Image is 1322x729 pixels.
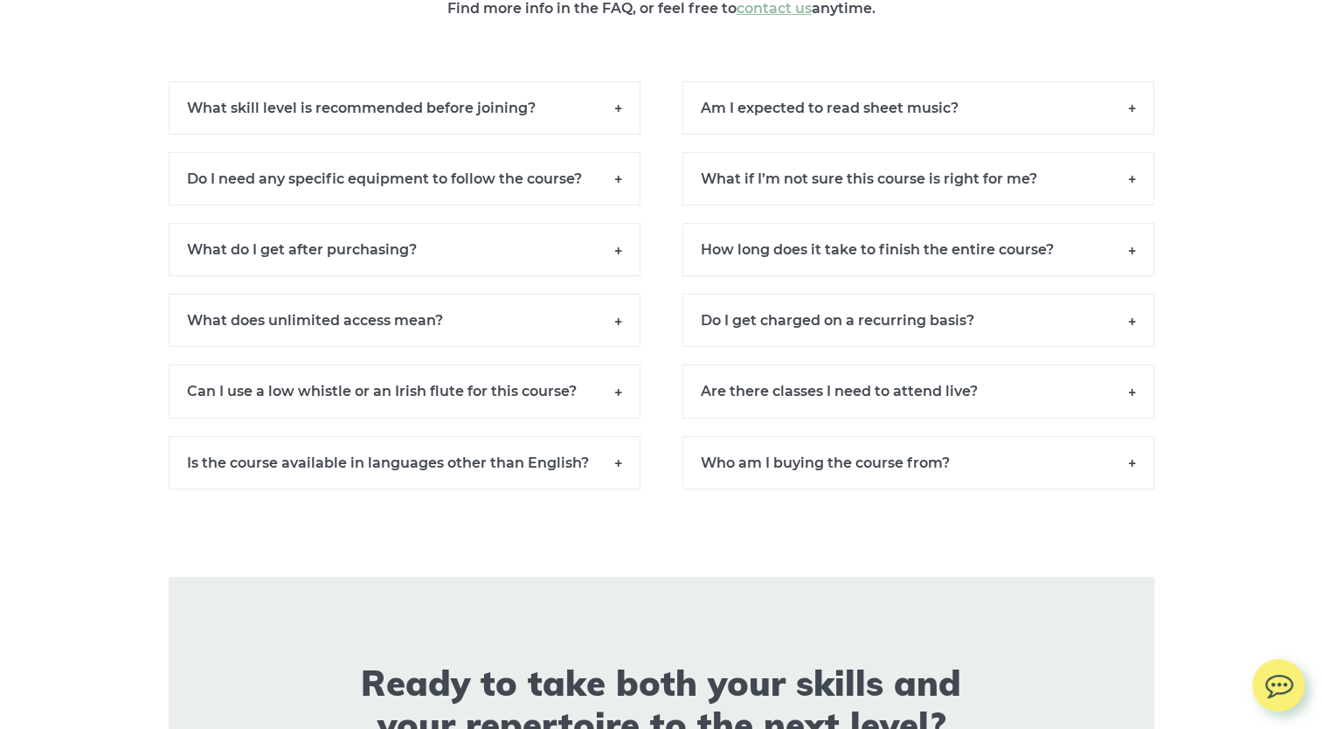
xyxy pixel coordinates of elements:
h6: Is the course available in languages other than English? [169,436,640,489]
h6: What if I’m not sure this course is right for me? [682,152,1154,205]
img: chat.svg [1252,659,1305,704]
h6: What skill level is recommended before joining? [169,81,640,135]
h6: What do I get after purchasing? [169,223,640,276]
h6: Can I use a low whistle or an Irish flute for this course? [169,364,640,418]
h6: What does unlimited access mean? [169,294,640,347]
h6: How long does it take to finish the entire course? [682,223,1154,276]
h6: Who am I buying the course from? [682,436,1154,489]
h6: Am I expected to read sheet music? [682,81,1154,135]
h6: Do I get charged on a recurring basis? [682,294,1154,347]
h6: Do I need any specific equipment to follow the course? [169,152,640,205]
h6: Are there classes I need to attend live? [682,364,1154,418]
